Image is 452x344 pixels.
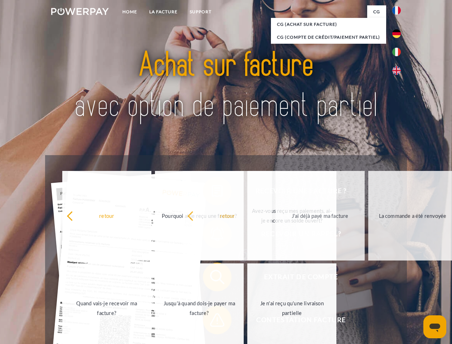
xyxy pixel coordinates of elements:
div: Quand vais-je recevoir ma facture? [67,298,147,318]
div: retour [67,211,147,220]
a: CG (achat sur facture) [271,18,386,31]
a: LA FACTURE [143,5,184,18]
img: it [392,48,401,56]
img: en [392,66,401,75]
div: J'ai déjà payé ma facture [280,211,360,220]
a: Home [116,5,143,18]
img: logo-powerpay-white.svg [51,8,109,15]
a: CG (Compte de crédit/paiement partiel) [271,31,386,44]
img: title-powerpay_fr.svg [68,34,384,137]
img: de [392,29,401,38]
div: Pourquoi ai-je reçu une facture? [159,211,240,220]
a: Support [184,5,218,18]
iframe: Bouton de lancement de la fenêtre de messagerie [423,315,446,338]
div: retour [187,211,268,220]
img: fr [392,6,401,15]
a: CG [367,5,386,18]
div: Je n'ai reçu qu'une livraison partielle [252,298,332,318]
div: Jusqu'à quand dois-je payer ma facture? [159,298,240,318]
